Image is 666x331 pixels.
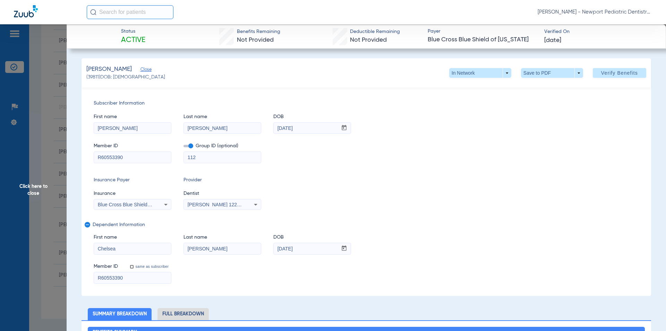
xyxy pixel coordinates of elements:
[273,234,351,241] span: DOB
[94,100,639,107] span: Subscriber Information
[93,222,638,227] span: Dependent Information
[338,243,351,254] button: Open calendar
[449,68,511,78] button: In Network
[90,9,96,15] img: Search Icon
[544,36,561,45] span: [DATE]
[273,113,351,121] span: DOB
[121,35,145,45] span: Active
[14,5,38,17] img: Zuub Logo
[94,176,171,184] span: Insurance Payer
[428,35,538,44] span: Blue Cross Blue Shield of [US_STATE]
[134,264,169,269] label: same as subscriber
[521,68,583,78] button: Save to PDF
[593,68,646,78] button: Verify Benefits
[544,28,655,35] span: Verified On
[237,28,280,35] span: Benefits Remaining
[87,5,173,19] input: Search for patients
[86,74,165,81] span: (39811) DOB: [DEMOGRAPHIC_DATA]
[121,28,145,35] span: Status
[188,202,256,207] span: [PERSON_NAME] 1225112956
[350,37,387,43] span: Not Provided
[88,308,152,320] li: Summary Breakdown
[338,123,351,134] button: Open calendar
[94,263,118,270] span: Member ID
[350,28,400,35] span: Deductible Remaining
[94,234,171,241] span: First name
[183,234,261,241] span: Last name
[183,176,261,184] span: Provider
[183,190,261,197] span: Dentist
[538,9,652,16] span: [PERSON_NAME] - Newport Pediatric Dentistry
[94,190,171,197] span: Insurance
[94,142,171,150] span: Member ID
[94,113,171,121] span: First name
[183,113,261,121] span: Last name
[601,70,638,76] span: Verify Benefits
[157,308,209,320] li: Full Breakdown
[86,65,132,74] span: [PERSON_NAME]
[85,222,89,230] mat-icon: remove
[631,298,666,331] iframe: Chat Widget
[183,142,261,150] span: Group ID (optional)
[140,67,147,74] span: Close
[98,202,182,207] span: Blue Cross Blue Shield Of [US_STATE]
[237,37,274,43] span: Not Provided
[428,28,538,35] span: Payer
